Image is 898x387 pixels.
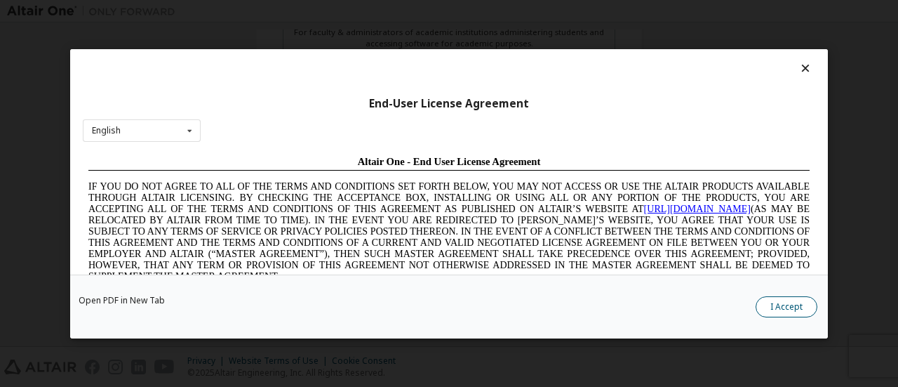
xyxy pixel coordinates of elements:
[6,143,727,244] span: Lore Ipsumd Sit Ame Cons Adipisc Elitseddo (“Eiusmodte”) in utlabor Etdolo Magnaaliqua Eni. (“Adm...
[6,31,727,131] span: IF YOU DO NOT AGREE TO ALL OF THE TERMS AND CONDITIONS SET FORTH BELOW, YOU MAY NOT ACCESS OR USE...
[83,96,815,110] div: End-User License Agreement
[275,6,458,17] span: Altair One - End User License Agreement
[79,296,165,304] a: Open PDF in New Tab
[561,53,668,64] a: [URL][DOMAIN_NAME]
[756,296,817,317] button: I Accept
[92,126,121,135] div: English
